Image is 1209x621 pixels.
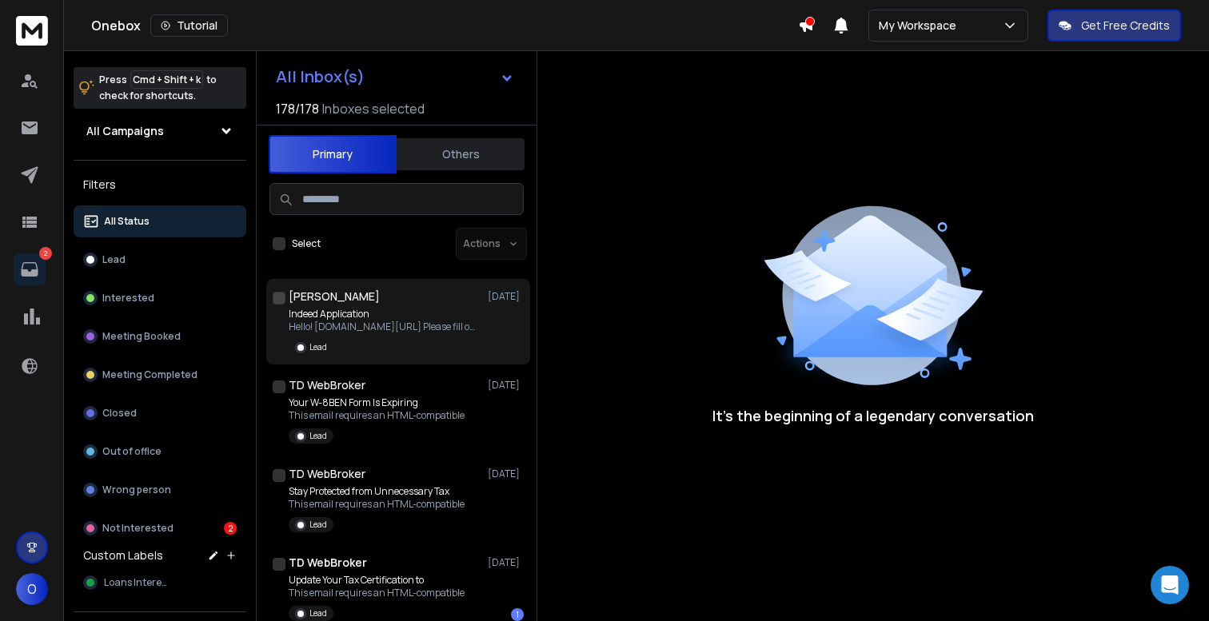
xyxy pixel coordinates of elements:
p: Interested [102,292,154,305]
h1: TD WebBroker [289,466,365,482]
p: Press to check for shortcuts. [99,72,217,104]
button: Lead [74,244,246,276]
p: Update Your Tax Certification to [289,574,465,587]
button: All Inbox(s) [263,61,527,93]
p: Stay Protected from Unnecessary Tax [289,485,465,498]
button: Loans Interest [74,567,246,599]
div: 1 [511,608,524,621]
button: Meeting Completed [74,359,246,391]
h1: TD WebBroker [289,555,367,571]
h3: Custom Labels [83,547,163,563]
button: Get Free Credits [1047,10,1181,42]
h3: Filters [74,173,246,196]
p: It’s the beginning of a legendary conversation [712,404,1034,427]
button: Closed [74,397,246,429]
button: Out of office [74,436,246,468]
p: Out of office [102,445,162,458]
p: All Status [104,215,150,228]
p: [DATE] [488,468,524,480]
p: [DATE] [488,556,524,569]
button: Others [397,137,525,172]
p: Lead [102,253,126,266]
p: This email requires an HTML-compatible [289,409,465,422]
span: Cmd + Shift + k [130,70,203,89]
h1: [PERSON_NAME] [289,289,380,305]
button: O [16,573,48,605]
button: All Status [74,205,246,237]
div: Open Intercom Messenger [1151,566,1189,604]
p: Indeed Application [289,308,481,320]
div: 2 [224,522,237,535]
h1: All Inbox(s) [276,69,365,85]
h1: All Campaigns [86,123,164,139]
p: Lead [309,519,327,531]
label: Select [292,237,321,250]
button: All Campaigns [74,115,246,147]
h3: Inboxes selected [322,99,425,118]
h1: TD WebBroker [289,377,365,393]
button: Interested [74,282,246,314]
p: Lead [309,341,327,353]
div: Onebox [91,14,798,37]
p: Hello! [DOMAIN_NAME][URL] Please fill out the [289,320,481,333]
button: Meeting Booked [74,320,246,352]
p: [DATE] [488,379,524,392]
button: Wrong person [74,474,246,506]
p: Lead [309,430,327,442]
span: Loans Interest [104,576,170,589]
p: This email requires an HTML-compatible [289,587,465,599]
p: Lead [309,607,327,619]
p: [DATE] [488,290,524,303]
p: Closed [102,407,137,420]
p: Not Interested [102,522,174,535]
p: Meeting Completed [102,368,198,381]
button: Primary [269,135,397,173]
button: Tutorial [150,14,228,37]
p: Meeting Booked [102,330,181,343]
span: 178 / 178 [276,99,319,118]
a: 2 [14,253,46,285]
p: This email requires an HTML-compatible [289,498,465,511]
p: Your W-8BEN Form Is Expiring [289,396,465,409]
button: Not Interested2 [74,512,246,544]
p: My Workspace [879,18,963,34]
p: 2 [39,247,52,260]
p: Get Free Credits [1081,18,1170,34]
p: Wrong person [102,484,171,496]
